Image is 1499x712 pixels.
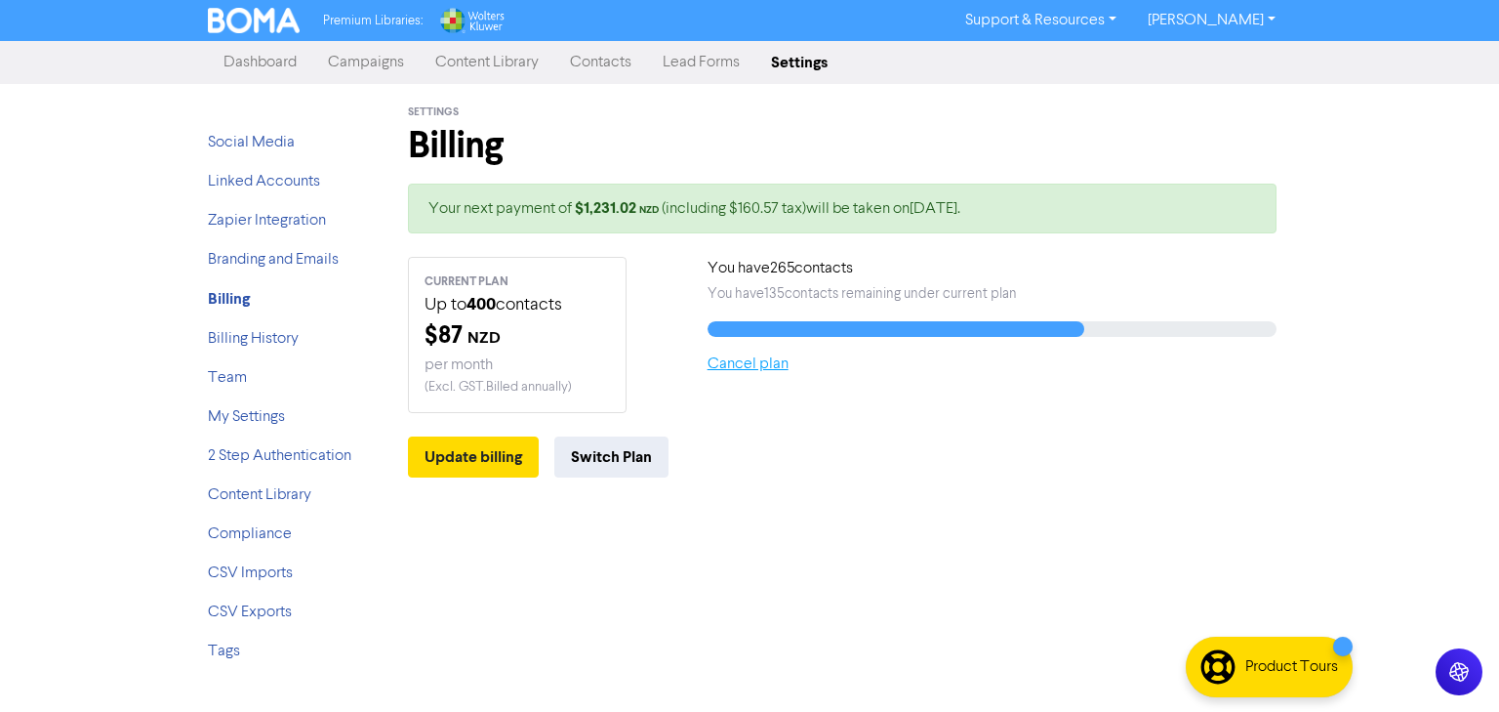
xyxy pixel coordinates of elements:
[208,409,285,425] a: My Settings
[208,526,292,542] a: Compliance
[708,257,1276,280] p: You have 265 contacts
[208,135,295,150] a: Social Media
[408,123,1276,168] h1: Billing
[950,5,1132,36] a: Support & Resources
[208,644,240,659] a: Tags
[755,43,843,82] a: Settings
[1132,5,1291,36] a: [PERSON_NAME]
[208,252,339,268] a: Branding and Emails
[208,174,320,189] a: Linked Accounts
[639,204,659,216] span: NZD
[554,43,647,82] a: Contacts
[647,43,755,82] a: Lead Forms
[467,328,501,348] span: NZD
[323,15,423,27] span: Premium Libraries:
[408,437,539,478] button: Update billing
[420,43,554,82] a: Content Library
[208,43,312,82] a: Dashboard
[708,356,789,372] a: Cancel plan
[208,8,300,33] img: BOMA Logo
[425,318,610,354] div: $ 87
[208,289,250,309] strong: Billing
[408,105,459,119] span: Settings
[208,487,311,503] a: Content Library
[208,292,250,308] a: Billing
[408,184,1276,233] div: Your next payment of (including $160.57 tax) will be taken on [DATE] .
[425,354,610,377] div: per month
[208,370,247,386] a: Team
[425,291,610,318] p: Up to contacts
[208,605,292,620] a: CSV Exports
[312,43,420,82] a: Campaigns
[425,377,610,398] div: ( Excl. GST. Billed annually )
[575,198,662,218] strong: $ 1,231.02
[554,437,668,478] button: Switch Plan
[208,213,326,229] a: Zapier Integration
[1255,501,1499,712] iframe: Chat Widget
[208,448,351,464] a: 2 Step Authentication
[466,293,496,315] strong: 400
[708,284,1276,306] p: You have 135 contacts remaining under current plan
[208,565,293,581] a: CSV Imports
[425,273,610,291] p: CURRENT PLAN
[208,331,299,347] a: Billing History
[438,8,505,33] img: Wolters Kluwer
